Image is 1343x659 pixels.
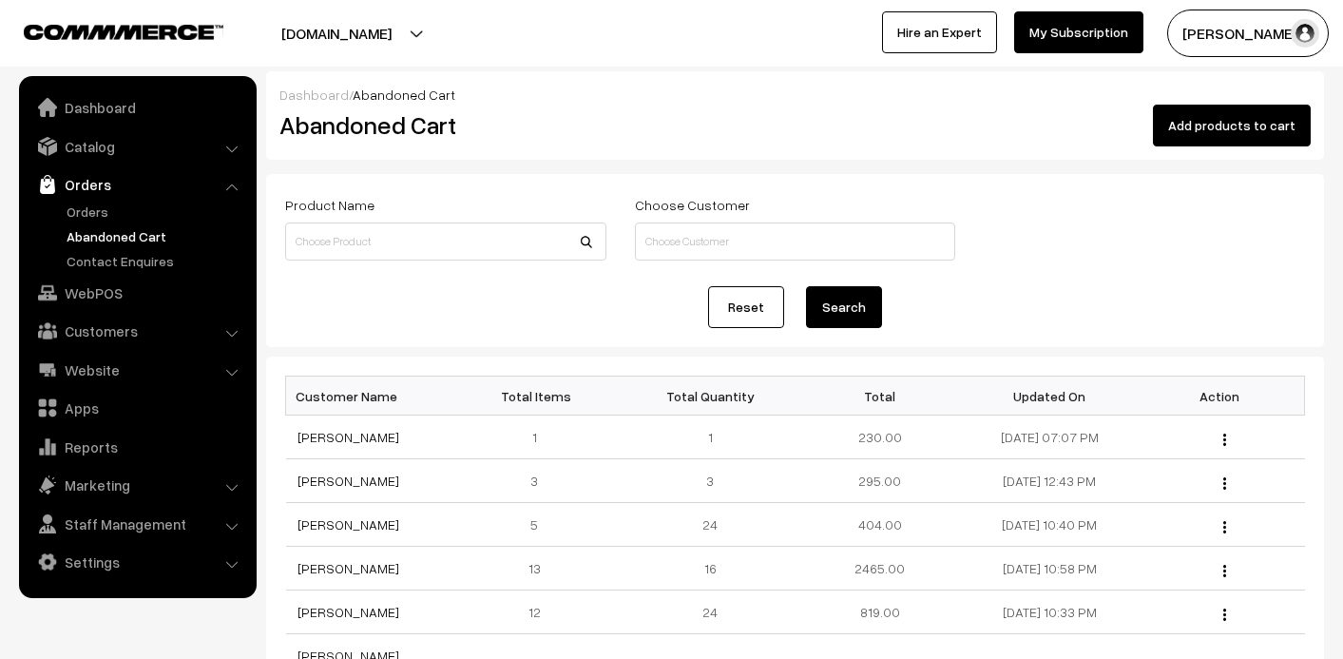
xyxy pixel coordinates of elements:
a: Website [24,353,250,387]
a: Settings [24,545,250,579]
td: 16 [625,547,796,591]
img: user [1291,19,1319,48]
a: Dashboard [24,90,250,125]
td: [DATE] 10:33 PM [965,591,1135,634]
a: Catalog [24,129,250,164]
a: [PERSON_NAME] [297,516,399,533]
a: Dashboard [279,87,349,103]
td: [DATE] 12:43 PM [965,459,1135,503]
a: WebPOS [24,276,250,310]
a: Reports [24,430,250,464]
button: [DOMAIN_NAME] [215,10,458,57]
button: Search [806,286,882,328]
input: Choose Customer [635,223,956,261]
a: Orders [24,167,250,202]
td: 24 [625,503,796,547]
td: 5 [455,503,625,547]
img: Menu [1223,609,1226,621]
img: Menu [1223,434,1226,446]
a: [PERSON_NAME] [297,473,399,489]
a: Marketing [24,468,250,502]
div: / [279,85,1311,105]
a: Customers [24,314,250,348]
a: [PERSON_NAME] [297,604,399,620]
label: Product Name [285,195,374,215]
td: 2465.00 [795,547,965,591]
span: Abandoned Cart [353,87,455,103]
h2: Abandoned Cart [279,110,604,140]
img: Menu [1223,521,1226,533]
img: COMMMERCE [24,25,223,39]
th: Total Items [455,377,625,416]
a: Apps [24,391,250,425]
th: Total [795,377,965,416]
td: 13 [455,547,625,591]
a: Orders [62,202,250,222]
th: Total Quantity [625,377,796,416]
td: [DATE] 10:40 PM [965,503,1135,547]
td: 230.00 [795,416,965,459]
th: Updated On [965,377,1135,416]
td: 819.00 [795,591,965,634]
a: [PERSON_NAME] [297,429,399,445]
td: 295.00 [795,459,965,503]
a: My Subscription [1014,11,1143,53]
a: [PERSON_NAME] [297,560,399,576]
label: Choose Customer [635,195,750,215]
img: Menu [1223,477,1226,490]
td: 12 [455,591,625,634]
td: [DATE] 07:07 PM [965,416,1135,459]
img: Menu [1223,565,1226,577]
a: COMMMERCE [24,19,190,42]
input: Choose Product [285,223,606,261]
button: [PERSON_NAME]… [1167,10,1329,57]
button: Add products to cart [1153,105,1311,146]
a: Abandoned Cart [62,226,250,246]
a: Contact Enquires [62,251,250,271]
td: 3 [625,459,796,503]
td: 404.00 [795,503,965,547]
a: Hire an Expert [882,11,997,53]
td: [DATE] 10:58 PM [965,547,1135,591]
td: 24 [625,591,796,634]
a: Staff Management [24,507,250,541]
td: 1 [455,416,625,459]
a: Reset [708,286,784,328]
td: 1 [625,416,796,459]
th: Action [1135,377,1305,416]
td: 3 [455,459,625,503]
th: Customer Name [286,377,456,416]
